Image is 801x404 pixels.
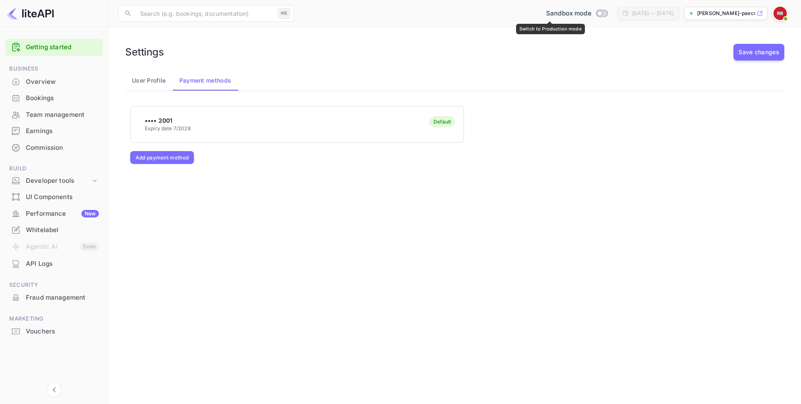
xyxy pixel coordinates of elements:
[26,176,91,186] div: Developer tools
[773,7,787,20] img: Ryan Borchetta
[130,106,464,143] button: •••• 2001Expiry date 7/2028Default
[5,74,103,90] div: Overview
[5,314,103,323] span: Marketing
[125,71,173,91] button: User Profile
[546,9,592,18] span: Sandbox mode
[26,327,99,336] div: Vouchers
[5,222,103,238] div: Whitelabel
[5,107,103,123] div: Team management
[5,290,103,305] a: Fraud management
[5,164,103,173] span: Build
[173,71,238,91] button: Payment methods
[5,290,103,306] div: Fraud management
[26,293,99,303] div: Fraud management
[5,323,103,340] div: Vouchers
[26,77,99,87] div: Overview
[697,10,755,17] p: [PERSON_NAME]-paecs.n...
[5,39,103,56] div: Getting started
[5,140,103,156] div: Commission
[5,90,103,106] a: Bookings
[26,43,99,52] a: Getting started
[81,210,99,217] div: New
[174,125,191,131] span: 7/2028
[130,151,194,164] button: Add payment method
[5,256,103,271] a: API Logs
[5,140,103,155] a: Commission
[5,64,103,73] span: Business
[26,209,99,219] div: Performance
[145,125,191,132] p: Expiry date
[5,206,103,222] div: PerformanceNew
[7,7,54,20] img: LiteAPI logo
[5,107,103,122] a: Team management
[26,143,99,153] div: Commission
[543,9,611,18] div: Switch to Production mode
[26,192,99,202] div: UI Components
[125,46,164,58] h6: Settings
[733,44,784,61] button: Save changes
[26,259,99,269] div: API Logs
[433,119,451,125] div: Default
[26,126,99,136] div: Earnings
[135,5,275,22] input: Search (e.g. bookings, documentation)
[5,123,103,139] a: Earnings
[278,8,290,19] div: ⌘K
[5,74,103,89] a: Overview
[5,189,103,205] a: UI Components
[5,323,103,339] a: Vouchers
[516,24,585,34] div: Switch to Production mode
[125,71,784,91] div: account-settings tabs
[5,280,103,290] span: Security
[47,382,62,397] button: Collapse navigation
[632,10,674,17] div: [DATE] — [DATE]
[5,174,103,188] div: Developer tools
[26,225,99,235] div: Whitelabel
[5,256,103,272] div: API Logs
[26,110,99,120] div: Team management
[5,222,103,237] a: Whitelabel
[145,116,191,125] p: •••• 2001
[26,93,99,103] div: Bookings
[5,206,103,221] a: PerformanceNew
